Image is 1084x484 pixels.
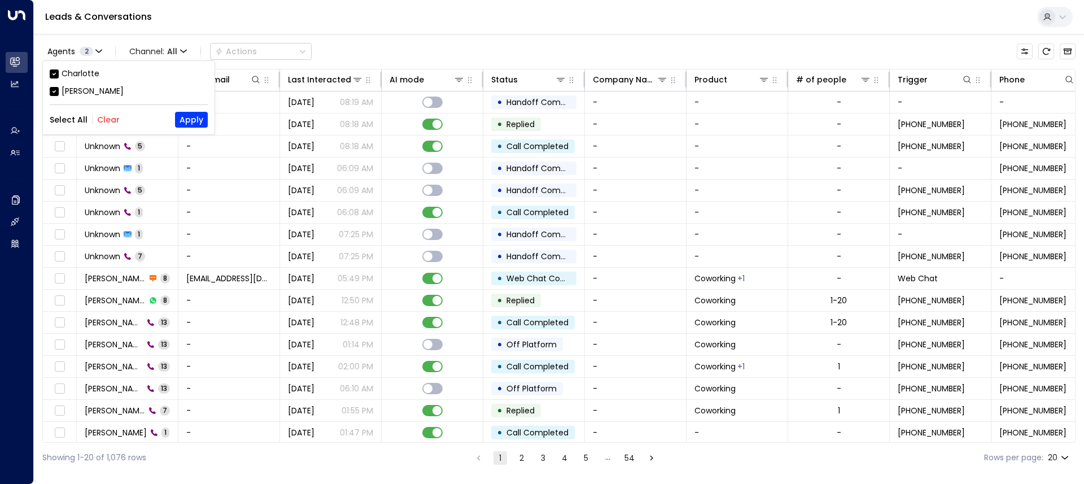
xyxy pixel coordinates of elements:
button: Select All [50,115,88,124]
button: Apply [175,112,208,128]
div: [PERSON_NAME] [50,85,208,97]
div: Charlotte [62,68,99,80]
div: [PERSON_NAME] [62,85,124,97]
div: Charlotte [50,68,208,80]
button: Clear [97,115,120,124]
